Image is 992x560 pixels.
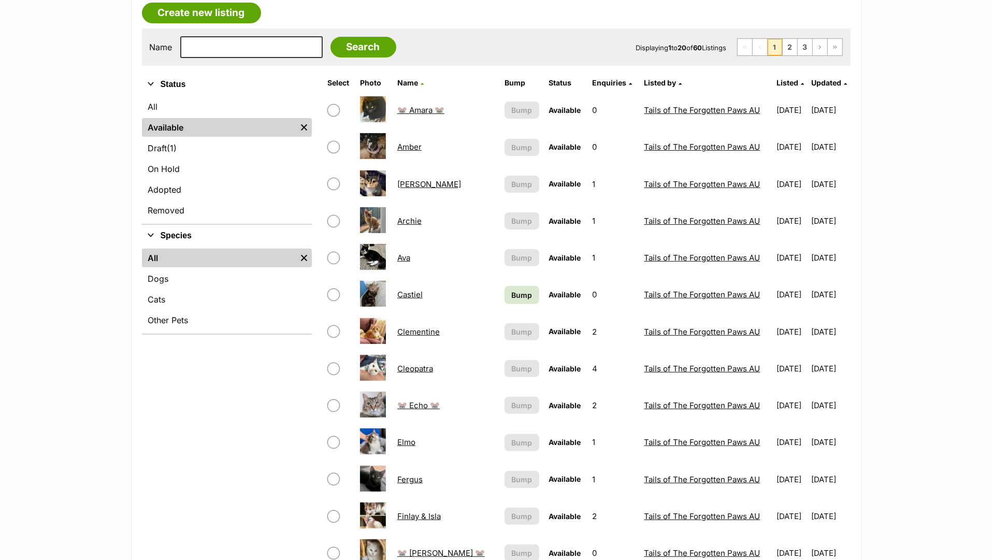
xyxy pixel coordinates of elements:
[811,498,849,534] td: [DATE]
[644,475,760,484] a: Tails of The Forgotten Paws AU
[772,387,810,423] td: [DATE]
[142,95,312,224] div: Status
[644,253,760,263] a: Tails of The Forgotten Paws AU
[588,166,639,202] td: 1
[505,434,539,451] button: Bump
[811,424,849,460] td: [DATE]
[505,176,539,193] button: Bump
[644,364,760,374] a: Tails of The Forgotten Paws AU
[772,203,810,239] td: [DATE]
[772,129,810,165] td: [DATE]
[397,511,441,521] a: Finlay & Isla
[811,314,849,350] td: [DATE]
[644,105,760,115] a: Tails of The Forgotten Paws AU
[549,217,581,225] span: Available
[142,139,312,157] a: Draft
[678,44,687,52] strong: 20
[397,105,444,115] a: 🐭 Amara 🐭
[811,462,849,497] td: [DATE]
[588,462,639,497] td: 1
[397,253,410,263] a: Ava
[511,290,532,300] span: Bump
[296,249,312,267] a: Remove filter
[669,44,672,52] strong: 1
[737,38,843,56] nav: Pagination
[644,179,760,189] a: Tails of The Forgotten Paws AU
[549,438,581,447] span: Available
[505,249,539,266] button: Bump
[549,253,581,262] span: Available
[323,75,355,91] th: Select
[511,400,532,411] span: Bump
[811,240,849,276] td: [DATE]
[588,314,639,350] td: 2
[588,498,639,534] td: 2
[588,424,639,460] td: 1
[296,118,312,137] a: Remove filter
[397,327,440,337] a: Clementine
[549,512,581,521] span: Available
[150,42,172,52] label: Name
[142,229,312,242] button: Species
[777,78,804,87] a: Listed
[511,474,532,485] span: Bump
[549,475,581,483] span: Available
[142,3,261,23] a: Create new listing
[549,364,581,373] span: Available
[644,437,760,447] a: Tails of The Forgotten Paws AU
[783,39,797,55] a: Page 2
[142,290,312,309] a: Cats
[644,78,677,87] span: Listed by
[511,179,532,190] span: Bump
[356,75,392,91] th: Photo
[811,203,849,239] td: [DATE]
[772,277,810,312] td: [DATE]
[397,78,418,87] span: Name
[397,475,423,484] a: Fergus
[772,351,810,386] td: [DATE]
[588,387,639,423] td: 2
[505,286,539,304] a: Bump
[644,327,760,337] a: Tails of The Forgotten Paws AU
[588,203,639,239] td: 1
[772,498,810,534] td: [DATE]
[644,400,760,410] a: Tails of The Forgotten Paws AU
[772,424,810,460] td: [DATE]
[811,129,849,165] td: [DATE]
[505,139,539,156] button: Bump
[142,201,312,220] a: Removed
[694,44,702,52] strong: 60
[644,290,760,299] a: Tails of The Forgotten Paws AU
[330,37,396,58] input: Search
[811,78,841,87] span: Updated
[505,360,539,377] button: Bump
[549,549,581,557] span: Available
[644,216,760,226] a: Tails of The Forgotten Paws AU
[772,462,810,497] td: [DATE]
[505,397,539,414] button: Bump
[511,216,532,226] span: Bump
[549,401,581,410] span: Available
[636,44,727,52] span: Displaying to of Listings
[811,78,847,87] a: Updated
[397,142,422,152] a: Amber
[142,97,312,116] a: All
[772,92,810,128] td: [DATE]
[511,252,532,263] span: Bump
[588,92,639,128] td: 0
[505,102,539,119] button: Bump
[142,118,296,137] a: Available
[811,166,849,202] td: [DATE]
[142,269,312,288] a: Dogs
[813,39,827,55] a: Next page
[592,78,632,87] a: Enquiries
[811,387,849,423] td: [DATE]
[397,290,423,299] a: Castiel
[772,240,810,276] td: [DATE]
[505,323,539,340] button: Bump
[811,277,849,312] td: [DATE]
[142,311,312,329] a: Other Pets
[644,142,760,152] a: Tails of The Forgotten Paws AU
[397,548,485,558] a: 🐭 [PERSON_NAME] 🐭
[142,249,296,267] a: All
